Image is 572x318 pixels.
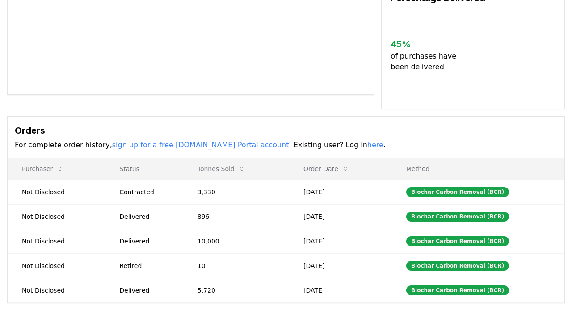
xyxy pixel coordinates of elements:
td: Not Disclosed [8,278,105,302]
td: Not Disclosed [8,204,105,229]
button: Order Date [296,160,356,178]
td: [DATE] [289,278,392,302]
p: of purchases have been delivered [391,51,460,72]
td: [DATE] [289,229,392,253]
td: Not Disclosed [8,253,105,278]
button: Tonnes Sold [190,160,252,178]
td: Not Disclosed [8,180,105,204]
div: Delivered [119,212,176,221]
div: Retired [119,261,176,270]
td: 10,000 [183,229,289,253]
div: Biochar Carbon Removal (BCR) [406,285,509,295]
td: 10 [183,253,289,278]
a: sign up for a free [DOMAIN_NAME] Portal account [112,141,289,149]
h3: 45 % [391,38,460,51]
div: Biochar Carbon Removal (BCR) [406,261,509,271]
button: Purchaser [15,160,71,178]
p: Status [112,164,176,173]
td: 896 [183,204,289,229]
td: 3,330 [183,180,289,204]
td: [DATE] [289,253,392,278]
p: Method [399,164,557,173]
td: [DATE] [289,180,392,204]
td: Not Disclosed [8,229,105,253]
a: here [367,141,383,149]
p: For complete order history, . Existing user? Log in . [15,140,557,151]
div: Biochar Carbon Removal (BCR) [406,236,509,246]
td: 5,720 [183,278,289,302]
div: Biochar Carbon Removal (BCR) [406,212,509,222]
div: Delivered [119,237,176,246]
div: Delivered [119,286,176,295]
div: Biochar Carbon Removal (BCR) [406,187,509,197]
h3: Orders [15,124,557,137]
div: Contracted [119,188,176,197]
td: [DATE] [289,204,392,229]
